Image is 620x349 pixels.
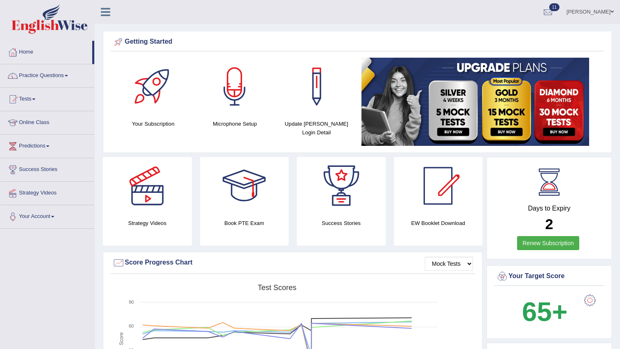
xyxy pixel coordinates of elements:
h4: Strategy Videos [103,219,192,227]
h4: Days to Expiry [496,205,602,212]
h4: Success Stories [297,219,386,227]
a: Practice Questions [0,64,94,85]
a: Success Stories [0,158,94,179]
text: 90 [129,300,134,304]
img: small5.jpg [361,58,589,146]
h4: Your Subscription [117,119,190,128]
tspan: Score [119,332,124,345]
div: Getting Started [112,36,602,48]
tspan: Test scores [258,283,296,292]
a: Home [0,41,92,61]
a: Strategy Videos [0,182,94,202]
h4: Book PTE Exam [200,219,289,227]
h4: EW Booklet Download [394,219,483,227]
h4: Microphone Setup [198,119,271,128]
text: 60 [129,323,134,328]
a: Tests [0,88,94,108]
b: 2 [545,216,553,232]
a: Online Class [0,111,94,132]
span: 11 [549,3,559,11]
h4: Update [PERSON_NAME] Login Detail [280,119,353,137]
a: Predictions [0,135,94,155]
div: Score Progress Chart [112,257,473,269]
a: Renew Subscription [517,236,579,250]
a: Your Account [0,205,94,226]
b: 65+ [522,297,567,327]
div: Your Target Score [496,270,602,283]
